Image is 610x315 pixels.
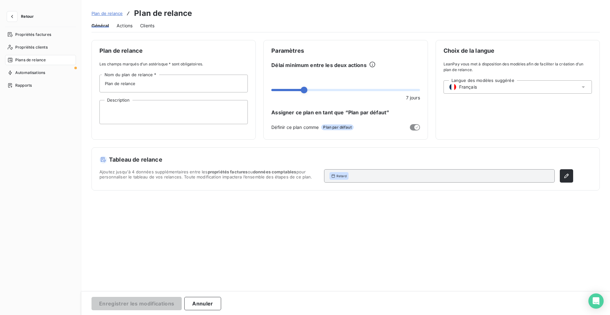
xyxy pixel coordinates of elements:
div: Open Intercom Messenger [588,293,604,309]
span: 7 jours [406,94,420,101]
button: Enregistrer les modifications [91,297,182,310]
h3: Plan de relance [134,8,192,19]
input: placeholder [99,75,248,92]
span: Choix de la langue [444,48,592,54]
a: Plans de relance [5,55,76,65]
span: Plan par défaut [321,124,353,130]
span: propriétés factures [208,169,248,174]
span: Actions [117,23,132,29]
span: Assigner ce plan en tant que “Plan par défaut” [271,109,420,116]
span: Plans de relance [15,57,46,63]
span: Plan de relance [99,48,248,54]
span: Plan de relance [91,11,123,16]
span: données comptables [253,169,296,174]
span: Propriétés factures [15,32,51,37]
span: Général [91,23,109,29]
a: Rapports [5,80,76,90]
span: Définir ce plan comme [271,124,319,131]
span: Paramètres [271,48,420,54]
span: LeanPay vous met à disposition des modèles afin de faciliter la création d’un plan de relance. [444,61,592,73]
span: Retour [21,15,34,18]
a: Plan de relance [91,10,123,17]
span: Délai minimum entre les deux actions [271,61,366,69]
a: Propriétés clients [5,42,76,52]
span: Rapports [15,83,32,88]
span: Français [459,84,477,90]
span: Automatisations [15,70,45,76]
a: Automatisations [5,68,76,78]
span: Propriétés clients [15,44,48,50]
a: Propriétés factures [5,30,76,40]
span: Ajoutez jusqu'à 4 données supplémentaires entre les ou pour personnaliser le tableau de vos relan... [99,169,319,183]
h5: Tableau de relance [99,155,573,164]
span: Clients [140,23,154,29]
span: Les champs marqués d’un astérisque * sont obligatoires. [99,61,248,67]
span: Retard [336,174,347,178]
button: Annuler [184,297,221,310]
button: Retour [5,11,39,22]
